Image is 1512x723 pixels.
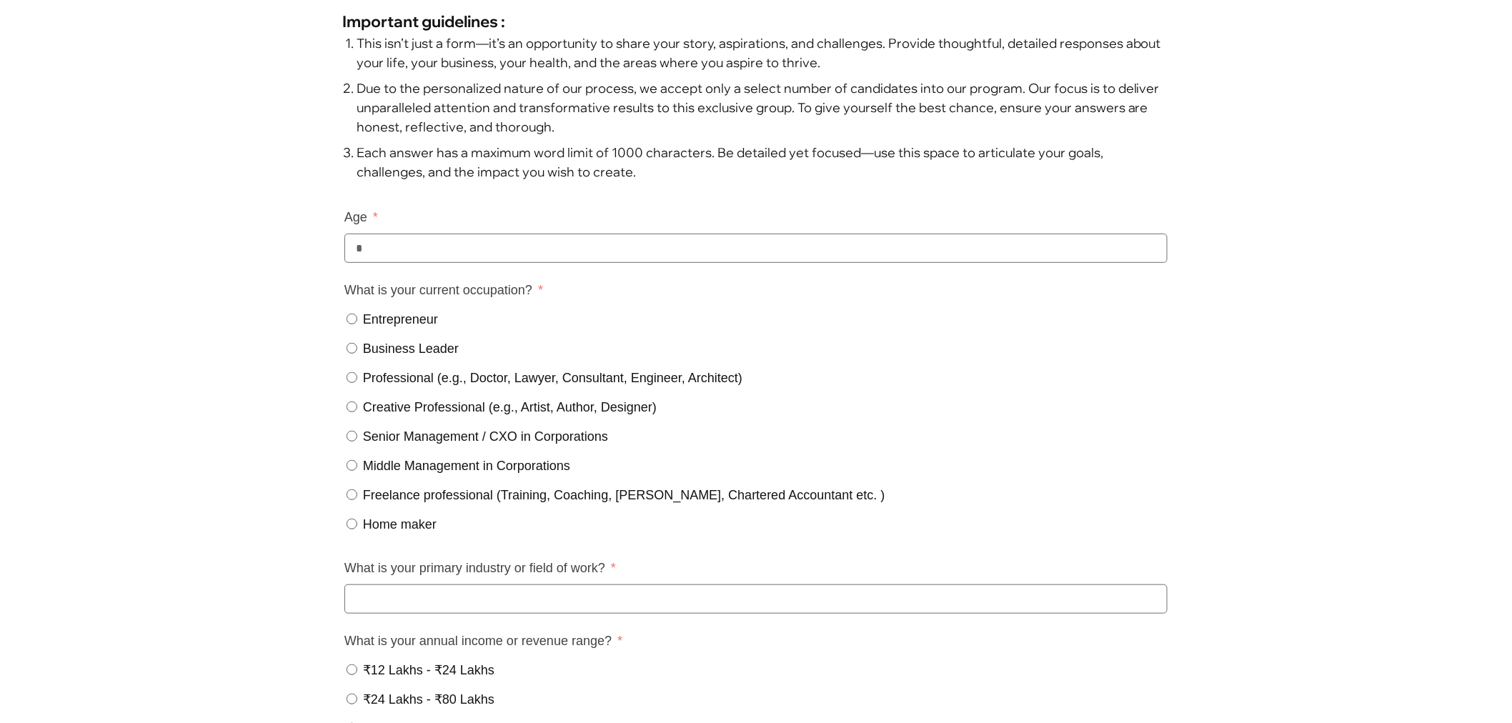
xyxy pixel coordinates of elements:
span: Important guidelines : [342,11,505,31]
input: Freelance professional (Training, Coaching, Baker, Chartered Accountant etc. ) [344,489,359,500]
input: What is your primary industry or field of work? [344,584,1168,614]
span: Home maker [363,517,437,532]
span: Each answer has a maximum word limit of 1000 characters. Be detailed yet focused—use this space t... [357,144,1103,180]
label: What is your annual income or revenue range? [344,628,622,654]
input: Entrepreneur [344,314,359,324]
span: ₹12 Lakhs - ₹24 Lakhs [363,663,494,677]
input: ₹24 Lakhs - ₹80 Lakhs [344,694,359,704]
label: What is your current occupation? [344,277,543,303]
input: Senior Management / CXO in Corporations [344,431,359,442]
span: This isn’t just a form—it’s an opportunity to share your story, aspirations, and challenges. Prov... [357,35,1161,71]
span: Creative Professional (e.g., Artist, Author, Designer) [363,400,657,414]
input: Age [344,234,1168,263]
span: Freelance professional (Training, Coaching, [PERSON_NAME], Chartered Accountant etc. ) [363,488,885,502]
span: Business Leader [363,341,459,356]
input: Home maker [344,519,359,529]
label: What is your primary industry or field of work? [344,555,616,581]
span: Entrepreneur [363,312,438,326]
label: Age [344,204,378,230]
input: ₹12 Lakhs - ₹24 Lakhs [344,664,359,675]
span: Due to the personalized nature of our process, we accept only a select number of candidates into ... [357,80,1160,135]
input: Professional (e.g., Doctor, Lawyer, Consultant, Engineer, Architect) [344,372,359,383]
span: Senior Management / CXO in Corporations [363,429,608,444]
input: Middle Management in Corporations [344,460,359,471]
span: Professional (e.g., Doctor, Lawyer, Consultant, Engineer, Architect) [363,371,742,385]
span: ₹24 Lakhs - ₹80 Lakhs [363,692,494,707]
input: Business Leader [344,343,359,354]
span: Middle Management in Corporations [363,459,570,473]
input: Creative Professional (e.g., Artist, Author, Designer) [344,402,359,412]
